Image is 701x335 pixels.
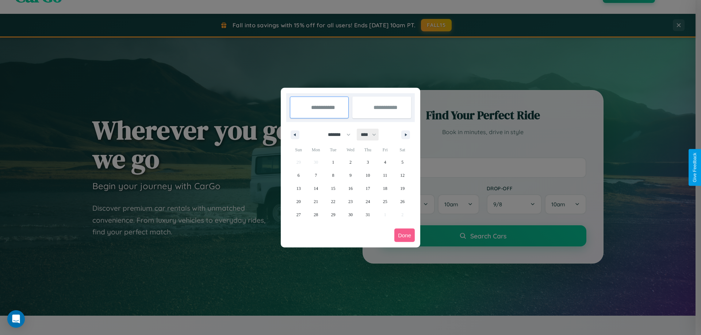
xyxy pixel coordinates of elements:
span: 20 [296,195,301,208]
span: Wed [342,144,359,156]
button: 12 [394,169,411,182]
button: 24 [359,195,376,208]
span: 17 [365,182,370,195]
button: 17 [359,182,376,195]
button: 29 [325,208,342,221]
span: 21 [314,195,318,208]
span: 31 [365,208,370,221]
span: 1 [332,156,334,169]
span: 12 [400,169,405,182]
button: 8 [325,169,342,182]
button: 21 [307,195,324,208]
button: 23 [342,195,359,208]
button: 14 [307,182,324,195]
span: Tue [325,144,342,156]
div: Give Feedback [692,153,697,182]
button: 10 [359,169,376,182]
div: Open Intercom Messenger [7,310,25,328]
button: 3 [359,156,376,169]
button: 6 [290,169,307,182]
span: 10 [365,169,370,182]
button: 19 [394,182,411,195]
span: 16 [348,182,353,195]
span: 14 [314,182,318,195]
button: 5 [394,156,411,169]
span: 26 [400,195,405,208]
button: 18 [376,182,394,195]
span: Sat [394,144,411,156]
button: Done [394,229,415,242]
button: 2 [342,156,359,169]
button: 1 [325,156,342,169]
span: Thu [359,144,376,156]
span: Fri [376,144,394,156]
button: 22 [325,195,342,208]
span: 7 [315,169,317,182]
span: 30 [348,208,353,221]
span: 4 [384,156,386,169]
button: 25 [376,195,394,208]
button: 7 [307,169,324,182]
span: 8 [332,169,334,182]
button: 28 [307,208,324,221]
span: 22 [331,195,336,208]
span: 19 [400,182,405,195]
span: 27 [296,208,301,221]
button: 30 [342,208,359,221]
button: 27 [290,208,307,221]
span: 24 [365,195,370,208]
span: 2 [349,156,352,169]
span: 15 [331,182,336,195]
span: 18 [383,182,387,195]
span: 3 [367,156,369,169]
span: 25 [383,195,387,208]
span: 9 [349,169,352,182]
span: 5 [401,156,403,169]
button: 13 [290,182,307,195]
button: 31 [359,208,376,221]
button: 4 [376,156,394,169]
button: 9 [342,169,359,182]
span: 6 [298,169,300,182]
span: 23 [348,195,353,208]
button: 11 [376,169,394,182]
span: 28 [314,208,318,221]
span: 13 [296,182,301,195]
span: 11 [383,169,387,182]
span: Mon [307,144,324,156]
button: 26 [394,195,411,208]
button: 20 [290,195,307,208]
span: Sun [290,144,307,156]
button: 16 [342,182,359,195]
span: 29 [331,208,336,221]
button: 15 [325,182,342,195]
